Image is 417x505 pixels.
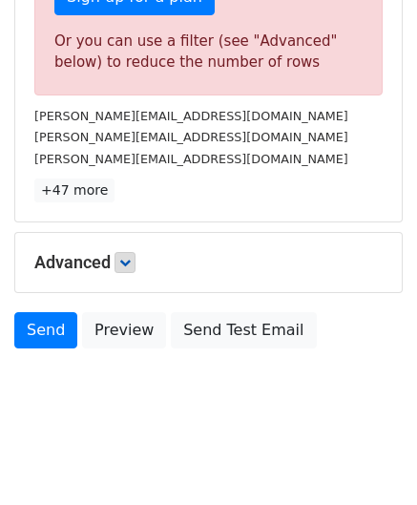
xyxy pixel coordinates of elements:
[34,179,115,202] a: +47 more
[54,31,363,74] div: Or you can use a filter (see "Advanced" below) to reduce the number of rows
[322,413,417,505] iframe: Chat Widget
[14,312,77,348] a: Send
[34,152,348,166] small: [PERSON_NAME][EMAIL_ADDRESS][DOMAIN_NAME]
[171,312,316,348] a: Send Test Email
[82,312,166,348] a: Preview
[34,252,383,273] h5: Advanced
[34,130,348,144] small: [PERSON_NAME][EMAIL_ADDRESS][DOMAIN_NAME]
[34,109,348,123] small: [PERSON_NAME][EMAIL_ADDRESS][DOMAIN_NAME]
